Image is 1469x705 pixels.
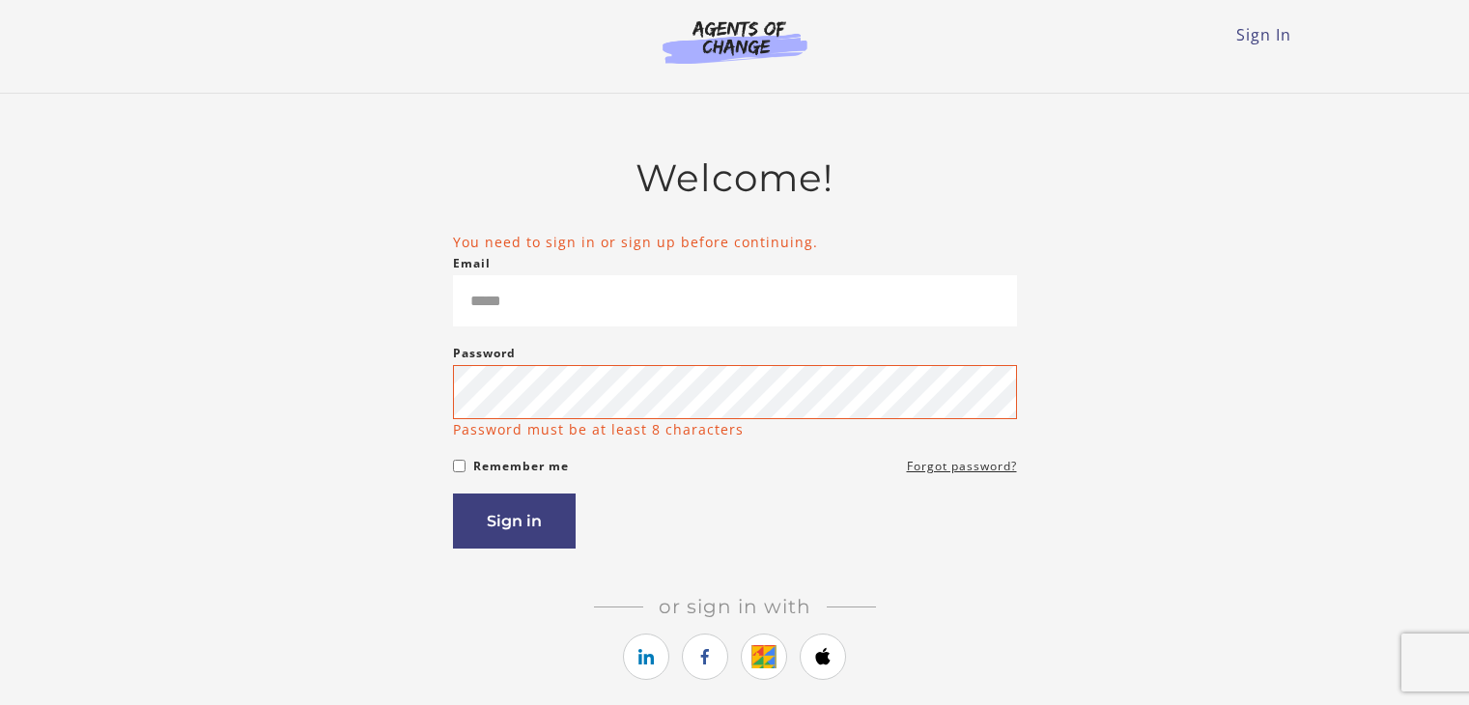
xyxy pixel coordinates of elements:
[800,634,846,680] a: https://courses.thinkific.com/users/auth/apple?ss%5Breferral%5D=&ss%5Buser_return_to%5D=%2Fenroll...
[682,634,728,680] a: https://courses.thinkific.com/users/auth/facebook?ss%5Breferral%5D=&ss%5Buser_return_to%5D=%2Fenr...
[642,19,828,64] img: Agents of Change Logo
[453,232,1017,252] li: You need to sign in or sign up before continuing.
[453,342,516,365] label: Password
[643,595,827,618] span: Or sign in with
[453,155,1017,201] h2: Welcome!
[1236,24,1291,45] a: Sign In
[453,252,491,275] label: Email
[473,455,569,478] label: Remember me
[453,493,576,549] button: Sign in
[741,634,787,680] a: https://courses.thinkific.com/users/auth/google?ss%5Breferral%5D=&ss%5Buser_return_to%5D=%2Fenrol...
[453,419,744,439] p: Password must be at least 8 characters
[907,455,1017,478] a: Forgot password?
[623,634,669,680] a: https://courses.thinkific.com/users/auth/linkedin?ss%5Breferral%5D=&ss%5Buser_return_to%5D=%2Fenr...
